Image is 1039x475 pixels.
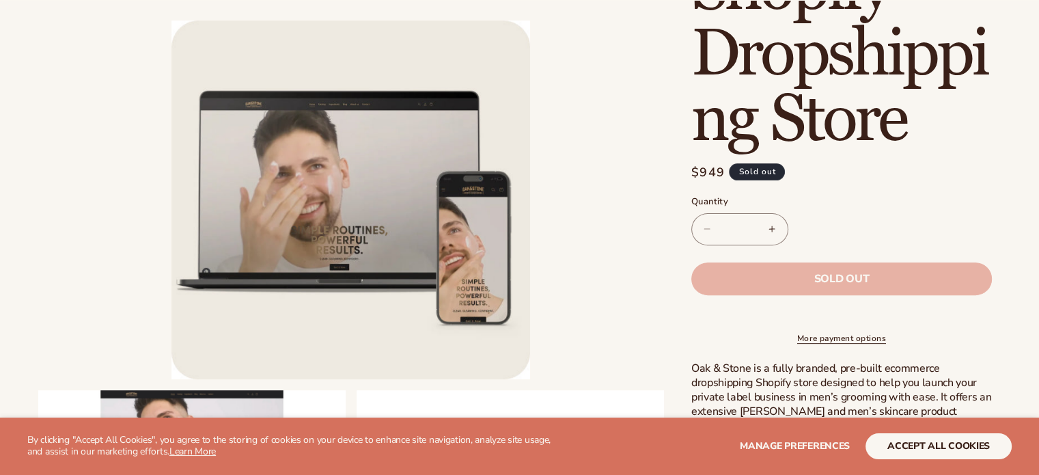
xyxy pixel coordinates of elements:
[691,163,725,182] span: $949
[27,435,566,458] p: By clicking "Accept All Cookies", you agree to the storing of cookies on your device to enhance s...
[740,433,850,459] button: Manage preferences
[691,195,992,209] label: Quantity
[865,433,1012,459] button: accept all cookies
[740,439,850,452] span: Manage preferences
[729,163,785,180] span: Sold out
[691,332,992,344] a: More payment options
[169,445,216,458] a: Learn More
[691,262,992,295] button: Sold out
[814,273,869,284] span: Sold out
